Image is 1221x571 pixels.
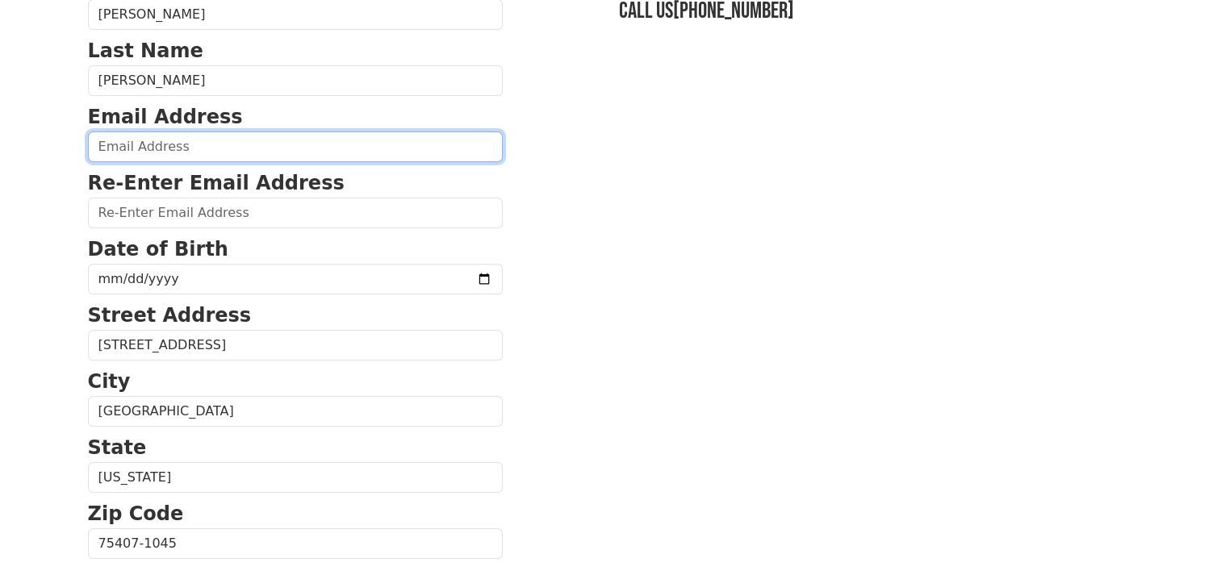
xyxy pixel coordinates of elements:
strong: Date of Birth [88,238,228,260]
input: Last Name [88,65,503,96]
strong: City [88,370,131,393]
strong: Street Address [88,304,252,327]
input: City [88,396,503,427]
strong: Re-Enter Email Address [88,172,345,194]
input: Email Address [88,131,503,162]
input: Street Address [88,330,503,361]
input: Re-Enter Email Address [88,198,503,228]
strong: Email Address [88,106,243,128]
strong: Zip Code [88,502,184,525]
strong: State [88,436,147,459]
input: Zip Code [88,528,503,559]
strong: Last Name [88,40,203,62]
